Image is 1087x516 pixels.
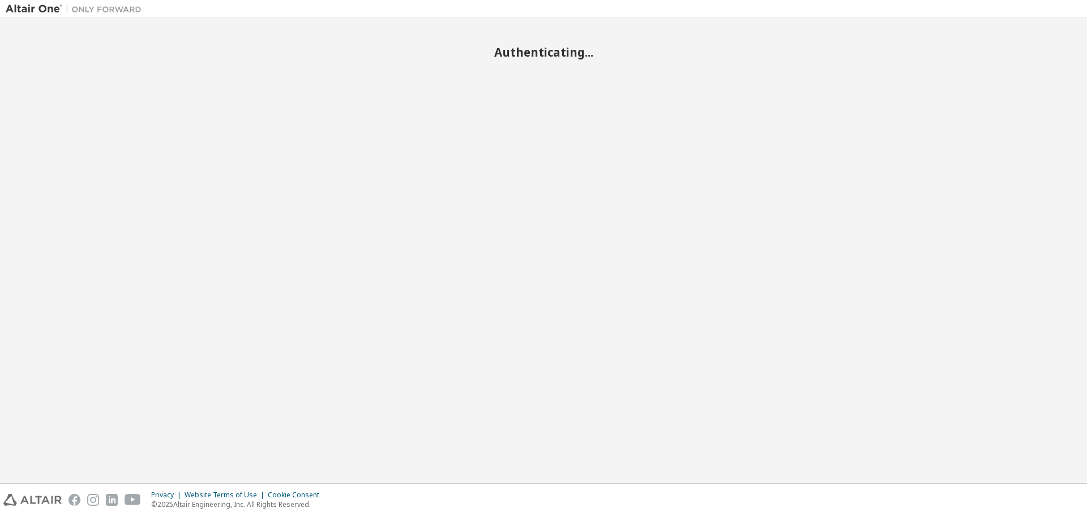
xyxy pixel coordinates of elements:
img: facebook.svg [69,494,80,506]
img: linkedin.svg [106,494,118,506]
img: instagram.svg [87,494,99,506]
div: Website Terms of Use [185,491,268,500]
p: © 2025 Altair Engineering, Inc. All Rights Reserved. [151,500,326,509]
div: Privacy [151,491,185,500]
img: youtube.svg [125,494,141,506]
h2: Authenticating... [6,45,1081,59]
img: altair_logo.svg [3,494,62,506]
div: Cookie Consent [268,491,326,500]
img: Altair One [6,3,147,15]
